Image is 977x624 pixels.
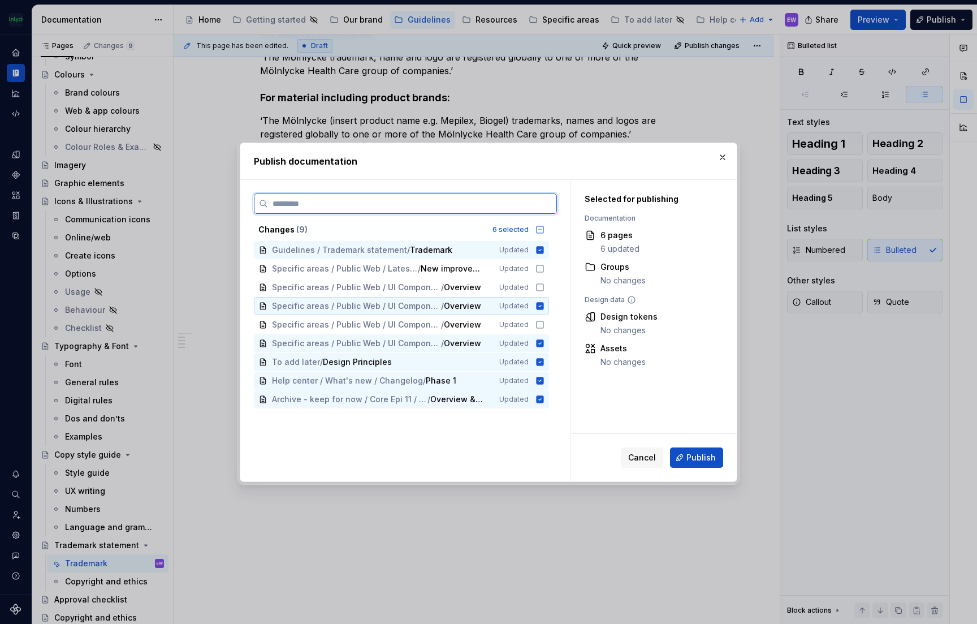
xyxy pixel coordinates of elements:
[444,319,481,330] span: Overview
[499,320,529,329] span: Updated
[323,356,392,368] span: Design Principles
[254,154,723,168] h2: Publish documentation
[410,244,452,256] span: Trademark
[426,375,456,386] span: Phase 1
[670,447,723,468] button: Publish
[441,338,444,349] span: /
[621,447,663,468] button: Cancel
[441,300,444,312] span: /
[441,319,444,330] span: /
[272,300,441,312] span: Specific areas / Public Web / UI Components for Epi 12 / News card carousel
[427,394,430,405] span: /
[441,282,444,293] span: /
[407,244,410,256] span: /
[686,452,716,463] span: Publish
[600,325,658,336] div: No changes
[499,358,529,367] span: Updated
[585,214,710,223] div: Documentation
[499,376,529,385] span: Updated
[444,282,481,293] span: Overview
[272,338,441,349] span: Specific areas / Public Web / UI Components for Epi 12 / *Epi 12 Component template*
[272,263,418,274] span: Specific areas / Public Web / Latest releases
[600,243,639,255] div: 6 updated
[421,263,483,274] span: New improvements
[628,452,656,463] span: Cancel
[499,246,529,255] span: Updated
[430,394,483,405] span: Overview & Anatomy
[320,356,323,368] span: /
[272,375,423,386] span: Help center / What's new / Changelog
[444,338,481,349] span: Overview
[585,193,710,205] div: Selected for publishing
[600,343,646,354] div: Assets
[499,302,529,311] span: Updated
[499,264,529,273] span: Updated
[258,224,486,235] div: Changes
[600,230,639,241] div: 6 pages
[600,261,646,273] div: Groups
[272,282,441,293] span: Specific areas / Public Web / UI Components for Epi 12 / Quote
[600,275,646,286] div: No changes
[296,225,308,234] span: ( 9 )
[600,311,658,322] div: Design tokens
[272,319,441,330] span: Specific areas / Public Web / UI Components for Epi 12 / Media content card
[492,225,529,234] div: 6 selected
[272,356,320,368] span: To add later
[423,375,426,386] span: /
[272,244,407,256] span: Guidelines / Trademark statement
[444,300,481,312] span: Overview
[600,356,646,368] div: No changes
[272,394,427,405] span: Archive - keep for now / Core Epi 11 / *Component template*
[499,339,529,348] span: Updated
[418,263,421,274] span: /
[499,395,529,404] span: Updated
[585,295,710,304] div: Design data
[499,283,529,292] span: Updated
